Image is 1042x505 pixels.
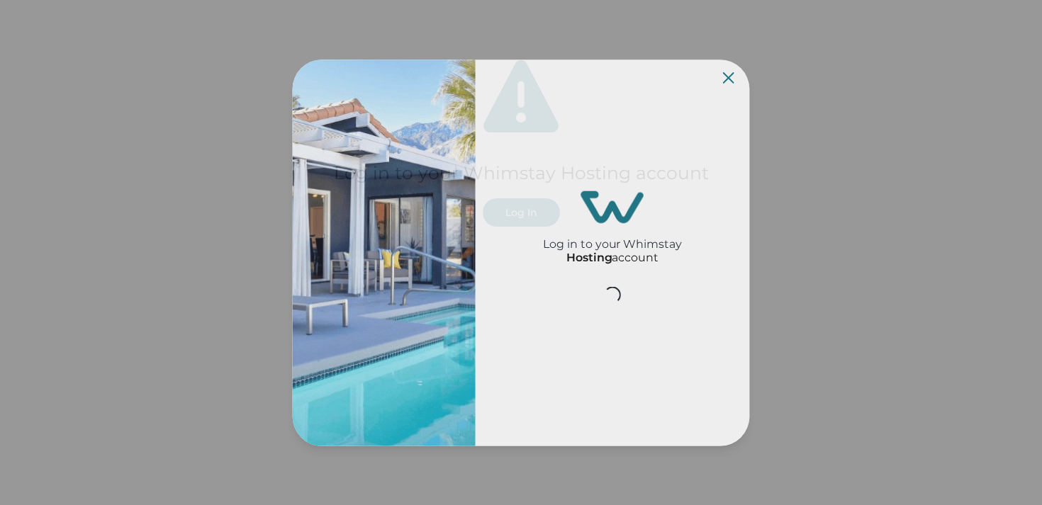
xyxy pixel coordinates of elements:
p: account [566,251,659,264]
h2: Log in to your Whimstay [543,223,681,251]
img: auth-banner [293,59,476,446]
img: login-logo [581,191,644,223]
p: Hosting [566,251,612,264]
button: Close [723,72,734,84]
